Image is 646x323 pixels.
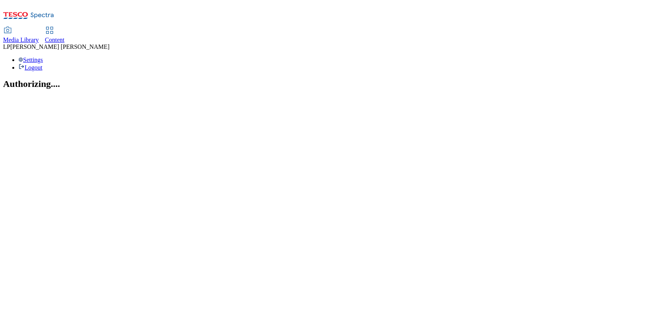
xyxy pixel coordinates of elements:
h2: Authorizing.... [3,79,643,89]
span: LP [3,43,10,50]
a: Settings [18,57,43,63]
a: Content [45,27,65,43]
span: [PERSON_NAME] [PERSON_NAME] [10,43,110,50]
span: Media Library [3,37,39,43]
a: Logout [18,64,42,71]
span: Content [45,37,65,43]
a: Media Library [3,27,39,43]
